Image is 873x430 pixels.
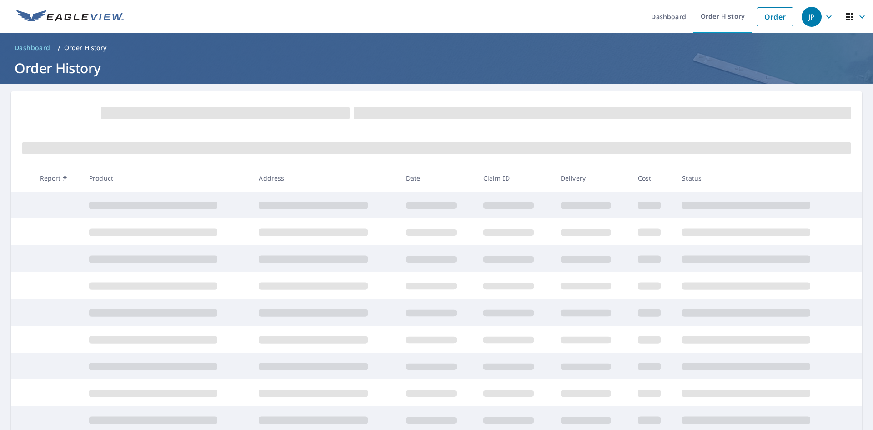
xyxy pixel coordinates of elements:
th: Status [675,165,845,192]
th: Cost [631,165,675,192]
img: EV Logo [16,10,124,24]
h1: Order History [11,59,862,77]
th: Product [82,165,251,192]
p: Order History [64,43,107,52]
th: Delivery [553,165,631,192]
th: Date [399,165,476,192]
th: Address [251,165,398,192]
nav: breadcrumb [11,40,862,55]
span: Dashboard [15,43,50,52]
div: JP [802,7,822,27]
th: Claim ID [476,165,553,192]
a: Dashboard [11,40,54,55]
a: Order [757,7,793,26]
th: Report # [33,165,82,192]
li: / [58,42,60,53]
